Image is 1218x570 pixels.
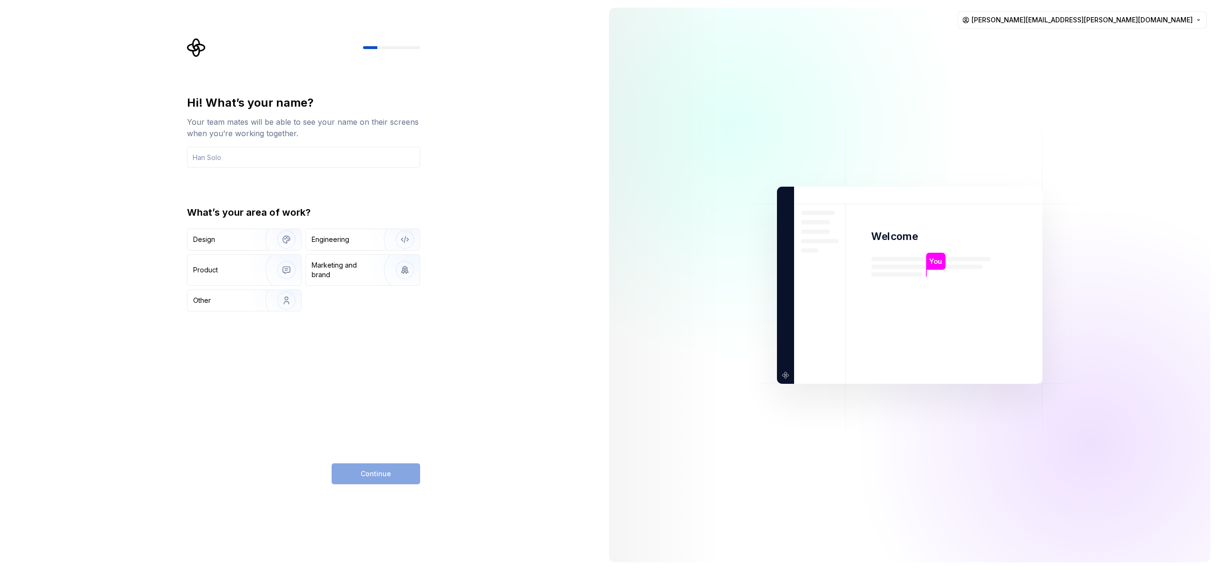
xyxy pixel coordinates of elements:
[187,95,420,110] div: Hi! What’s your name?
[958,11,1207,29] button: [PERSON_NAME][EMAIL_ADDRESS][PERSON_NAME][DOMAIN_NAME]
[312,260,376,280] div: Marketing and brand
[193,265,218,275] div: Product
[187,38,206,57] svg: Supernova Logo
[187,147,420,168] input: Han Solo
[972,15,1193,25] span: [PERSON_NAME][EMAIL_ADDRESS][PERSON_NAME][DOMAIN_NAME]
[193,235,215,244] div: Design
[871,230,918,243] p: Welcome
[187,116,420,139] div: Your team mates will be able to see your name on their screens when you’re working together.
[193,296,211,305] div: Other
[187,206,420,219] div: What’s your area of work?
[929,256,942,266] p: You
[312,235,349,244] div: Engineering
